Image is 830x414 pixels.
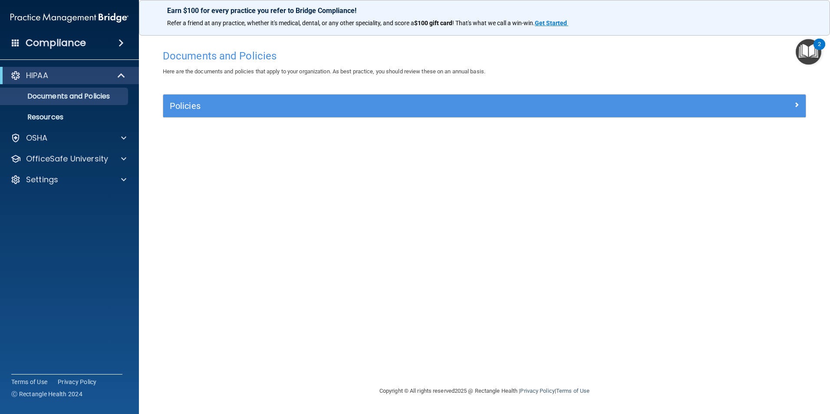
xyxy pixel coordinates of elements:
[163,68,485,75] span: Here are the documents and policies that apply to your organization. As best practice, you should...
[26,133,48,143] p: OSHA
[414,20,452,26] strong: $100 gift card
[796,39,821,65] button: Open Resource Center, 2 new notifications
[10,70,126,81] a: HIPAA
[58,378,97,386] a: Privacy Policy
[10,9,128,26] img: PMB logo
[10,133,126,143] a: OSHA
[11,378,47,386] a: Terms of Use
[818,44,821,56] div: 2
[6,113,124,122] p: Resources
[170,99,799,113] a: Policies
[520,388,554,394] a: Privacy Policy
[26,174,58,185] p: Settings
[26,37,86,49] h4: Compliance
[167,20,414,26] span: Refer a friend at any practice, whether it's medical, dental, or any other speciality, and score a
[10,174,126,185] a: Settings
[535,20,567,26] strong: Get Started
[326,377,643,405] div: Copyright © All rights reserved 2025 @ Rectangle Health | |
[452,20,535,26] span: ! That's what we call a win-win.
[556,388,590,394] a: Terms of Use
[10,154,126,164] a: OfficeSafe University
[26,70,48,81] p: HIPAA
[170,101,639,111] h5: Policies
[26,154,108,164] p: OfficeSafe University
[11,390,82,398] span: Ⓒ Rectangle Health 2024
[6,92,124,101] p: Documents and Policies
[535,20,568,26] a: Get Started
[167,7,802,15] p: Earn $100 for every practice you refer to Bridge Compliance!
[163,50,806,62] h4: Documents and Policies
